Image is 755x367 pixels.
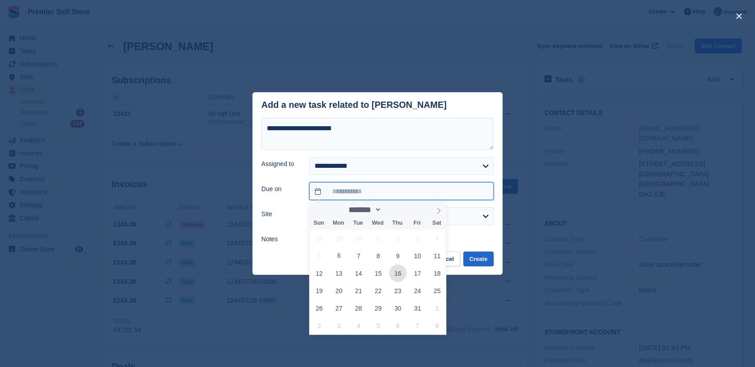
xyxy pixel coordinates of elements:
label: Assigned to [261,159,298,169]
span: October 18, 2025 [428,265,446,282]
span: October 12, 2025 [310,265,328,282]
span: October 1, 2025 [369,230,387,247]
span: October 10, 2025 [409,247,426,265]
label: Due on [261,184,298,194]
span: October 29, 2025 [369,299,387,317]
span: November 1, 2025 [428,299,446,317]
span: November 7, 2025 [409,317,426,334]
span: October 31, 2025 [409,299,426,317]
span: October 19, 2025 [310,282,328,299]
span: November 8, 2025 [428,317,446,334]
span: Tue [348,220,368,226]
span: October 22, 2025 [369,282,387,299]
label: Notes [261,235,298,244]
span: October 28, 2025 [350,299,367,317]
span: October 8, 2025 [369,247,387,265]
span: October 17, 2025 [409,265,426,282]
div: Add a new task related to [PERSON_NAME] [261,100,447,110]
span: October 3, 2025 [409,230,426,247]
span: October 5, 2025 [310,247,328,265]
span: Fri [407,220,427,226]
span: October 20, 2025 [330,282,348,299]
span: October 24, 2025 [409,282,426,299]
span: October 16, 2025 [389,265,407,282]
span: October 23, 2025 [389,282,407,299]
span: Sun [309,220,329,226]
span: September 30, 2025 [350,230,367,247]
span: Sat [427,220,446,226]
span: November 3, 2025 [330,317,348,334]
span: October 14, 2025 [350,265,367,282]
select: Month [346,205,382,214]
span: October 26, 2025 [310,299,328,317]
input: Year [382,205,410,214]
span: Mon [329,220,348,226]
span: October 13, 2025 [330,265,348,282]
span: November 6, 2025 [389,317,407,334]
span: October 9, 2025 [389,247,407,265]
span: Thu [387,220,407,226]
button: close [732,9,746,23]
span: October 11, 2025 [428,247,446,265]
span: October 25, 2025 [428,282,446,299]
span: September 29, 2025 [330,230,348,247]
span: October 2, 2025 [389,230,407,247]
span: October 27, 2025 [330,299,348,317]
span: November 4, 2025 [350,317,367,334]
span: October 30, 2025 [389,299,407,317]
button: Create [463,252,494,266]
span: October 21, 2025 [350,282,367,299]
span: November 5, 2025 [369,317,387,334]
label: Site [261,209,298,219]
span: September 28, 2025 [310,230,328,247]
span: October 15, 2025 [369,265,387,282]
span: Wed [368,220,388,226]
span: October 7, 2025 [350,247,367,265]
span: October 6, 2025 [330,247,348,265]
span: October 4, 2025 [428,230,446,247]
span: November 2, 2025 [310,317,328,334]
